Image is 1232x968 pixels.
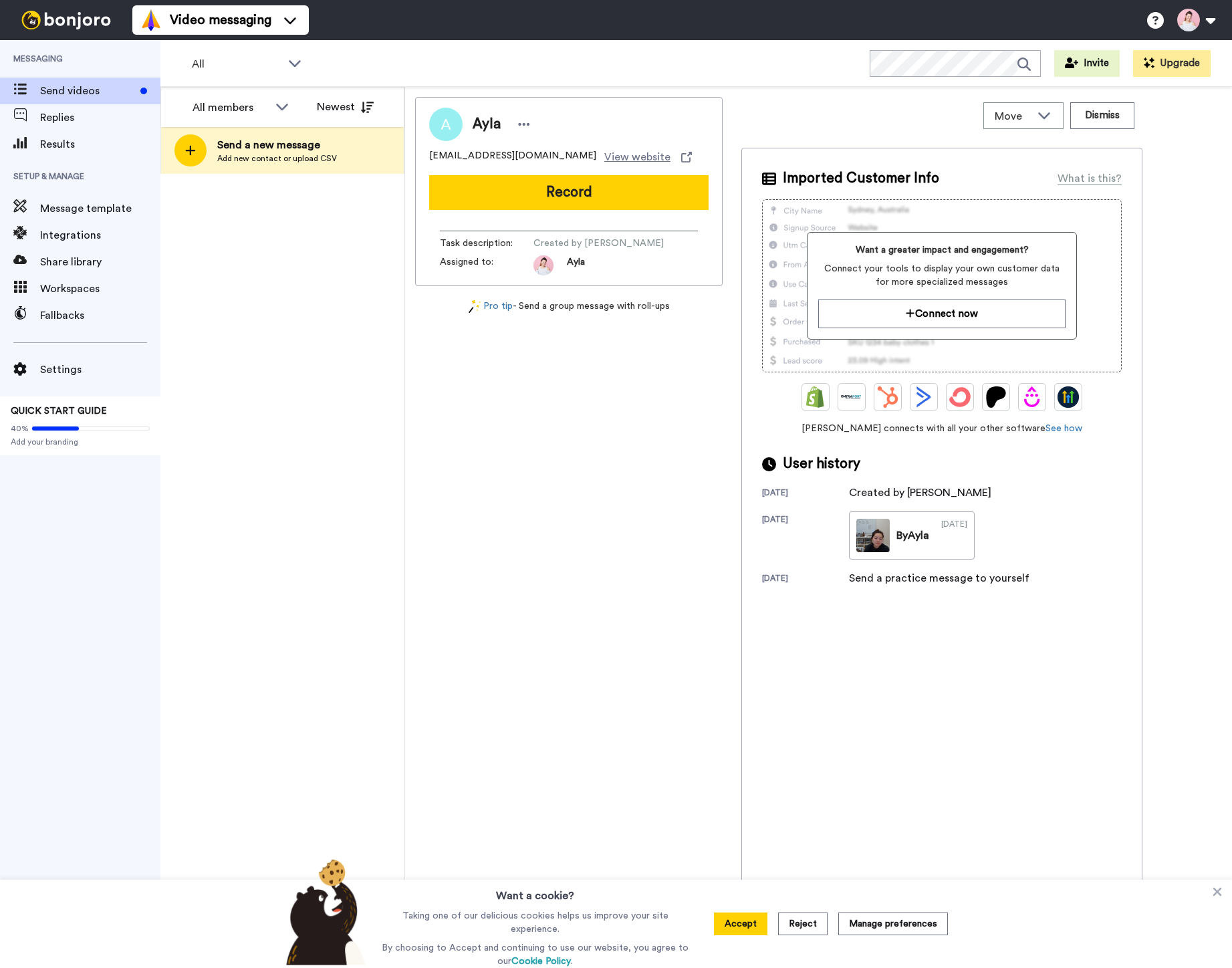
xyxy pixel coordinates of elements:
span: Workspaces [40,281,160,297]
p: By choosing to Accept and continuing to use our website, you agree to our . [378,941,692,968]
span: Imported Customer Info [783,168,939,189]
div: [DATE] [941,519,967,552]
span: Send videos [40,83,135,99]
div: [DATE] [762,514,849,560]
span: Fallbacks [40,308,160,324]
button: Reject [778,913,828,935]
span: Integrations [40,227,160,243]
span: [EMAIL_ADDRESS][DOMAIN_NAME] [429,149,596,165]
img: GoHighLevel [1058,386,1079,408]
span: Send a new message [217,137,337,153]
a: Pro tip [469,299,513,314]
div: [DATE] [762,573,849,586]
span: Created by [PERSON_NAME] [533,237,664,250]
button: Connect now [818,299,1065,328]
div: - Send a group message with roll-ups [415,299,723,314]
img: vm-color.svg [140,9,162,31]
a: View website [604,149,692,165]
img: Shopify [805,386,826,408]
img: Drip [1021,386,1043,408]
span: Ayla [567,255,585,275]
div: What is this? [1058,170,1122,187]
p: Taking one of our delicious cookies helps us improve your site experience. [378,909,692,936]
button: Record [429,175,709,210]
img: Image of Ayla [429,108,463,141]
img: c464281d-6568-4b01-9aec-2c83f9c1a29c-thumb.jpg [856,519,890,552]
span: Move [995,108,1031,124]
img: bear-with-cookie.png [274,858,373,965]
div: Created by [PERSON_NAME] [849,485,991,501]
span: Settings [40,362,160,378]
span: Ayla [473,114,501,134]
div: [DATE] [762,487,849,501]
span: Results [40,136,160,152]
a: See how [1045,424,1082,433]
h3: Want a cookie? [496,880,574,904]
div: All members [193,100,269,116]
div: Send a practice message to yourself [849,570,1029,586]
a: ByAyla[DATE] [849,511,975,560]
button: Newest [307,94,384,120]
img: bj-logo-header-white.svg [16,11,116,29]
span: 40% [11,423,29,434]
img: Hubspot [877,386,898,408]
button: Invite [1054,50,1120,77]
img: magic-wand.svg [469,299,481,314]
button: Upgrade [1133,50,1211,77]
div: By Ayla [896,527,929,543]
button: Manage preferences [838,913,948,935]
span: User history [783,454,860,474]
span: [PERSON_NAME] connects with all your other software [762,422,1122,435]
span: View website [604,149,670,165]
span: Assigned to: [440,255,533,275]
img: Patreon [985,386,1007,408]
span: All [192,56,281,72]
span: QUICK START GUIDE [11,406,107,416]
span: Add new contact or upload CSV [217,153,337,164]
button: Accept [714,913,767,935]
img: Ontraport [841,386,862,408]
img: ActiveCampaign [913,386,935,408]
span: Add your branding [11,437,150,447]
button: Dismiss [1070,102,1134,129]
span: Want a greater impact and engagement? [818,243,1065,257]
span: Connect your tools to display your own customer data for more specialized messages [818,262,1065,289]
span: Task description : [440,237,533,250]
img: a4738b61-1910-433a-9cab-0c49cf4608ae-1706030073.jpg [533,255,553,275]
span: Share library [40,254,160,270]
span: Replies [40,110,160,126]
span: Video messaging [170,11,271,29]
a: Cookie Policy [511,957,571,966]
span: Message template [40,201,160,217]
img: ConvertKit [949,386,971,408]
